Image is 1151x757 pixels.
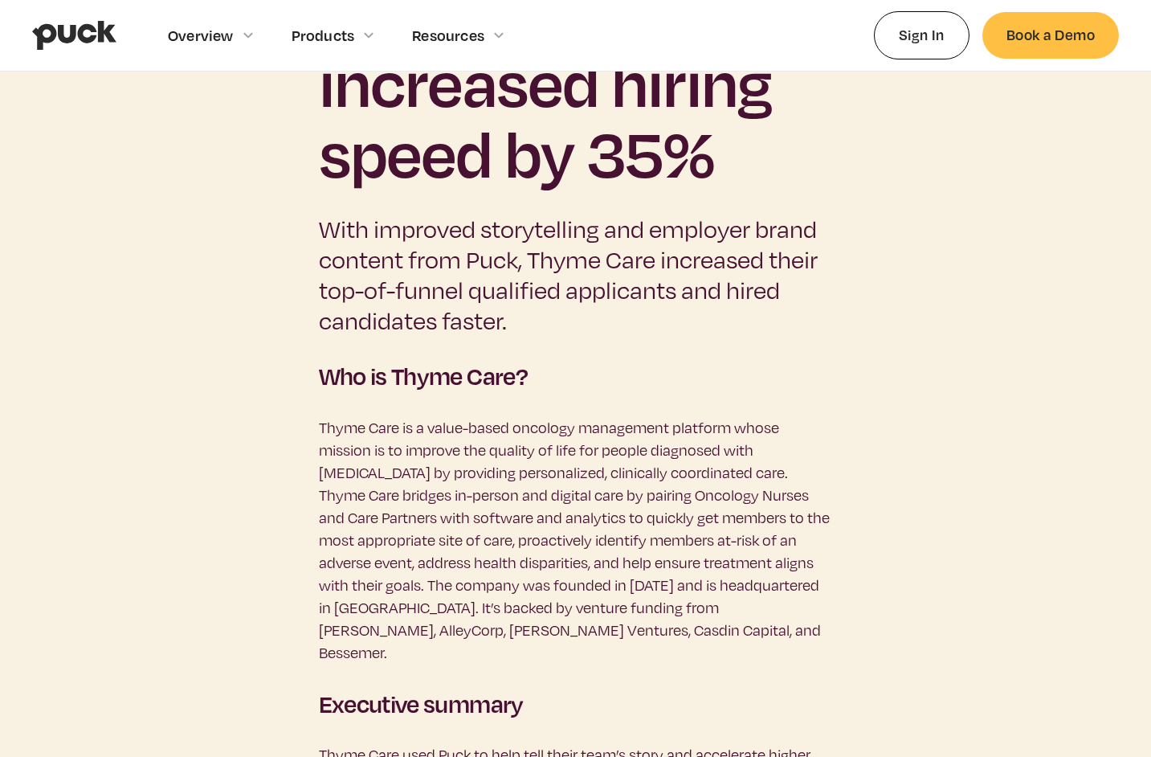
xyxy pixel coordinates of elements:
h2: Executive summary [319,689,833,718]
a: Book a Demo [982,12,1119,58]
div: Products [292,27,355,44]
a: Sign In [874,11,969,59]
p: Thyme Care is a value-based oncology management platform whose mission is to improve the quality ... [319,416,833,664]
p: With improved storytelling and employer brand content from Puck, Thyme Care increased their top-o... [319,214,833,336]
div: Overview [168,27,234,44]
div: Resources [412,27,484,44]
h2: Who is Thyme Care? [319,362,833,390]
